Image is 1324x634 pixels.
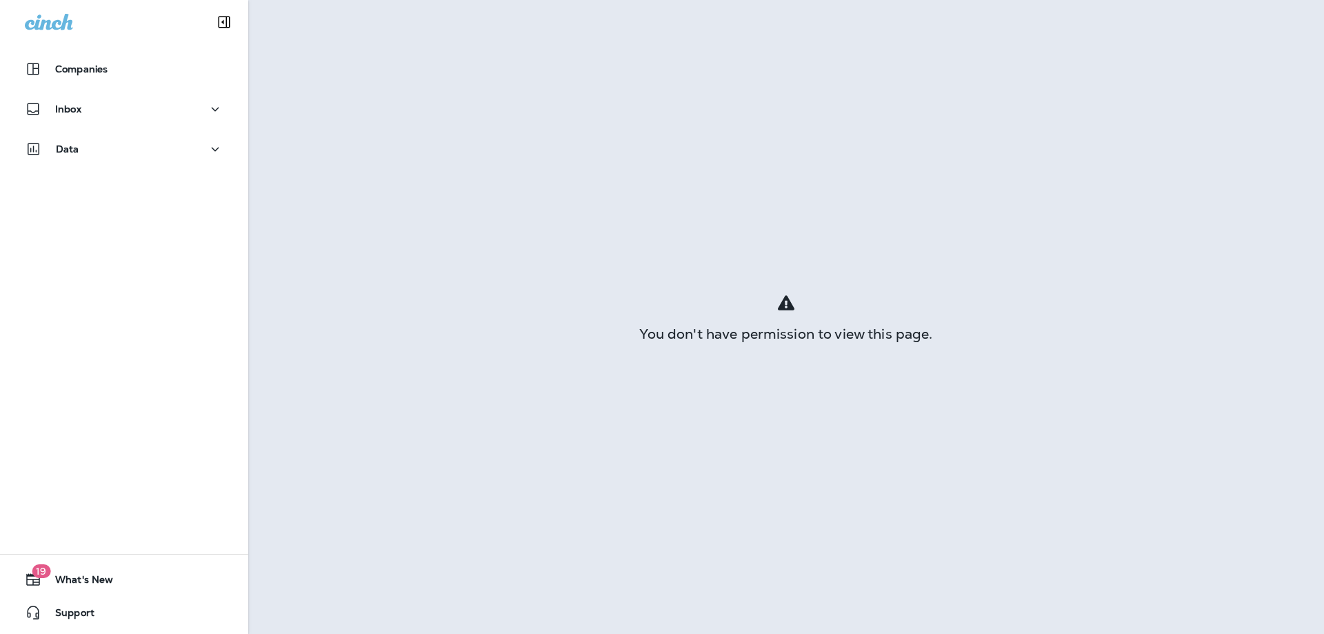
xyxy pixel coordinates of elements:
button: 19What's New [14,566,234,593]
button: Support [14,599,234,626]
button: Companies [14,55,234,83]
div: You don't have permission to view this page. [248,328,1324,339]
span: 19 [32,564,50,578]
p: Inbox [55,103,81,115]
button: Inbox [14,95,234,123]
button: Collapse Sidebar [205,8,243,36]
p: Data [56,143,79,155]
span: Support [41,607,94,624]
p: Companies [55,63,108,75]
span: What's New [41,574,113,591]
button: Data [14,135,234,163]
